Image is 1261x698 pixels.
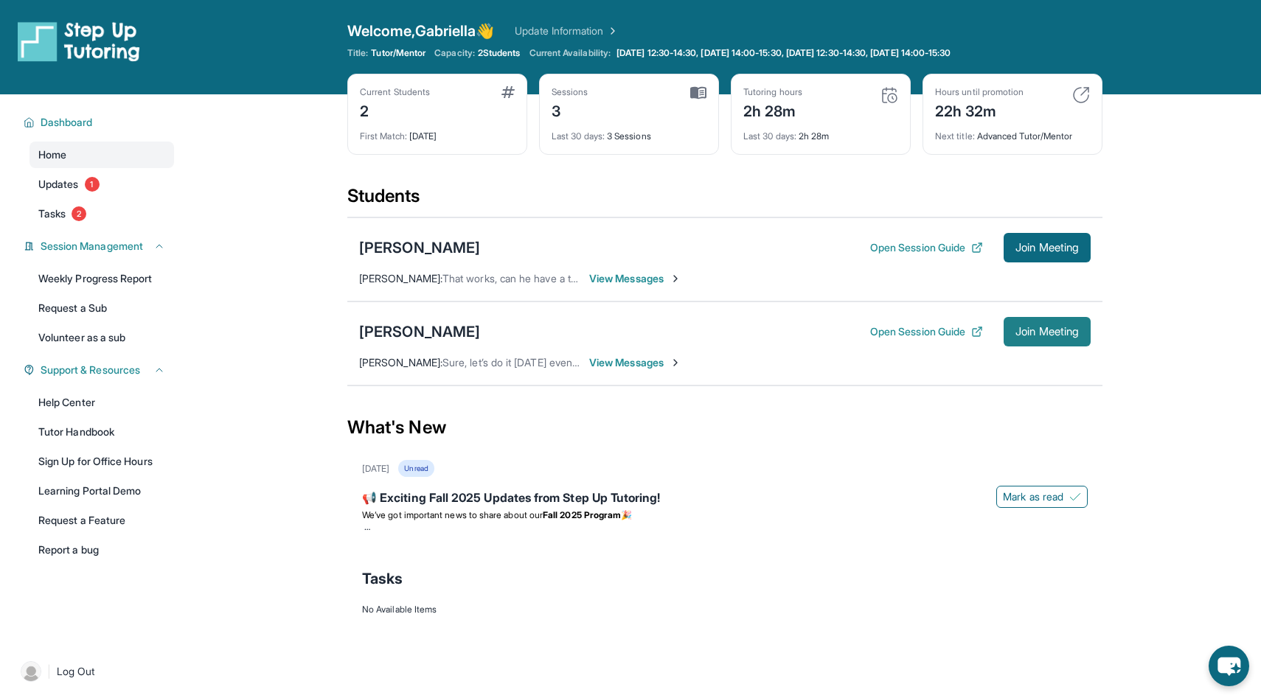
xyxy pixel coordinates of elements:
img: Chevron-Right [670,273,681,285]
span: Join Meeting [1015,243,1079,252]
img: user-img [21,661,41,682]
img: logo [18,21,140,62]
div: Tutoring hours [743,86,802,98]
span: Current Availability: [529,47,611,59]
a: Updates1 [29,171,174,198]
button: Support & Resources [35,363,165,377]
div: Hours until promotion [935,86,1024,98]
div: Current Students [360,86,430,98]
span: Sure, let’s do it [DATE] evening [442,356,586,369]
a: Weekly Progress Report [29,265,174,292]
a: Tutor Handbook [29,419,174,445]
div: What's New [347,395,1102,460]
span: Tutor/Mentor [371,47,425,59]
span: Last 30 days : [552,130,605,142]
div: Advanced Tutor/Mentor [935,122,1090,142]
span: Tasks [362,568,403,589]
div: [DATE] [360,122,515,142]
a: Volunteer as a sub [29,324,174,351]
span: | [47,663,51,680]
div: 3 Sessions [552,122,706,142]
span: First Match : [360,130,407,142]
a: Report a bug [29,537,174,563]
a: |Log Out [15,655,174,688]
img: Chevron Right [604,24,619,38]
a: Tasks2 [29,200,174,227]
button: Dashboard [35,115,165,130]
button: Join Meeting [1004,233,1091,262]
span: Updates [38,177,79,192]
button: Mark as read [996,486,1088,508]
span: Welcome, Gabriella 👋 [347,21,494,41]
div: [PERSON_NAME] [359,237,480,258]
span: Session Management [41,239,143,254]
a: Learning Portal Demo [29,478,174,504]
a: Request a Sub [29,295,174,321]
div: 2h 28m [743,98,802,122]
span: 2 [72,206,86,221]
div: 2h 28m [743,122,898,142]
img: Mark as read [1069,491,1081,503]
button: chat-button [1209,646,1249,686]
div: 2 [360,98,430,122]
button: Open Session Guide [870,324,983,339]
span: View Messages [589,271,681,286]
span: 1 [85,177,100,192]
span: Title: [347,47,368,59]
a: Help Center [29,389,174,416]
a: Update Information [515,24,618,38]
a: Request a Feature [29,507,174,534]
div: [DATE] [362,463,389,475]
div: No Available Items [362,604,1088,615]
span: Tasks [38,206,66,221]
span: [PERSON_NAME] : [359,356,442,369]
span: Home [38,147,66,162]
button: Join Meeting [1004,317,1091,346]
span: 🎉 [621,509,632,520]
span: [PERSON_NAME] : [359,272,442,285]
span: Next title : [935,130,975,142]
img: Chevron-Right [670,357,681,369]
span: Mark as read [1003,489,1063,504]
div: 22h 32m [935,98,1024,122]
div: Students [347,184,1102,217]
a: Home [29,142,174,168]
span: We’ve got important news to share about our [362,509,543,520]
strong: Fall 2025 Program [543,509,621,520]
img: card [880,86,898,104]
div: [PERSON_NAME] [359,321,480,342]
img: card [690,86,706,100]
span: 2 Students [478,47,521,59]
span: [DATE] 12:30-14:30, [DATE] 14:00-15:30, [DATE] 12:30-14:30, [DATE] 14:00-15:30 [616,47,951,59]
div: 📢 Exciting Fall 2025 Updates from Step Up Tutoring! [362,489,1088,509]
img: card [1072,86,1090,104]
div: Unread [398,460,434,477]
a: Sign Up for Office Hours [29,448,174,475]
div: Sessions [552,86,588,98]
img: card [501,86,515,98]
span: View Messages [589,355,681,370]
span: Capacity: [434,47,475,59]
a: [DATE] 12:30-14:30, [DATE] 14:00-15:30, [DATE] 12:30-14:30, [DATE] 14:00-15:30 [614,47,953,59]
span: Support & Resources [41,363,140,377]
span: Dashboard [41,115,93,130]
span: Join Meeting [1015,327,1079,336]
button: Open Session Guide [870,240,983,255]
div: 3 [552,98,588,122]
span: Last 30 days : [743,130,796,142]
span: Log Out [57,664,95,679]
button: Session Management [35,239,165,254]
span: That works, can he have a third day too? He was doing three hours of tutoring in the past [442,272,858,285]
